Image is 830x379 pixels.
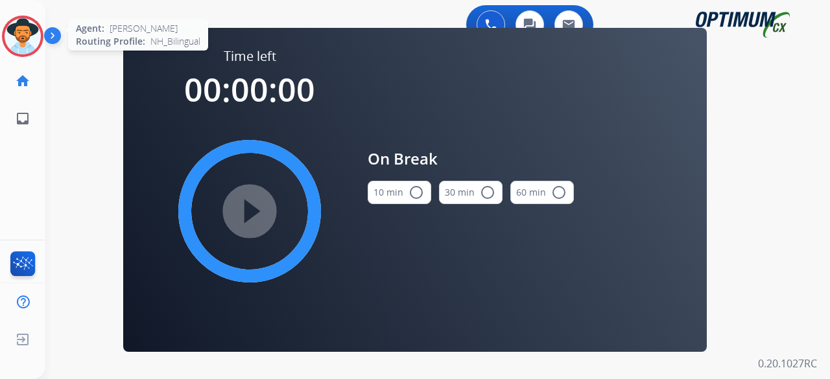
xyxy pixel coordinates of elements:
span: 00:00:00 [184,67,315,111]
span: On Break [368,147,574,170]
span: Agent: [76,22,104,35]
p: 0.20.1027RC [758,356,817,371]
button: 60 min [510,181,574,204]
mat-icon: home [15,73,30,89]
span: Time left [224,47,276,65]
img: avatar [5,18,41,54]
mat-icon: radio_button_unchecked [551,185,567,200]
span: Routing Profile: [76,35,145,48]
span: NH_Bilingual [150,35,200,48]
mat-icon: radio_button_unchecked [480,185,495,200]
mat-icon: inbox [15,111,30,126]
mat-icon: radio_button_unchecked [409,185,424,200]
span: [PERSON_NAME] [110,22,178,35]
button: 30 min [439,181,503,204]
button: 10 min [368,181,431,204]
